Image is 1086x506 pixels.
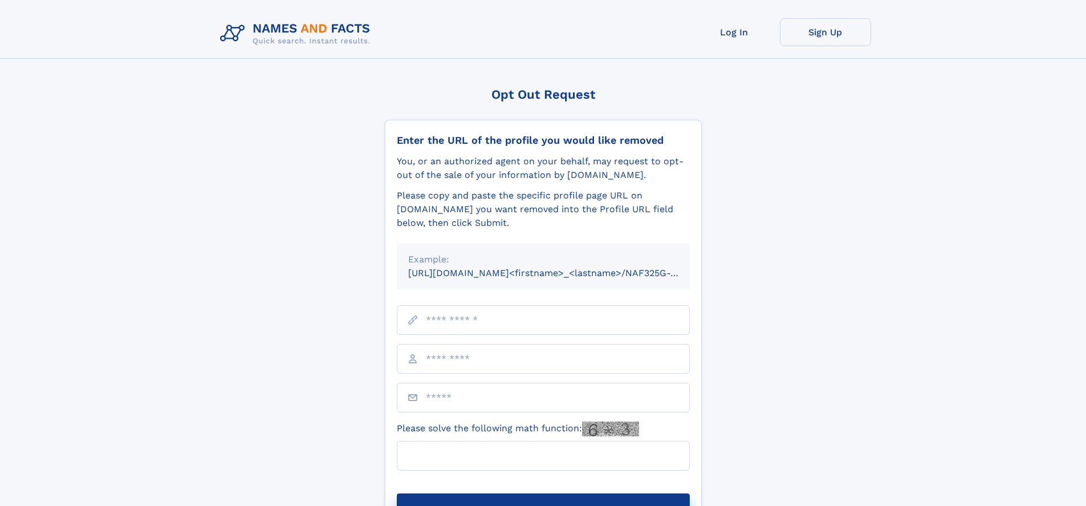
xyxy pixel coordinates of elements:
[408,253,678,266] div: Example:
[215,18,380,49] img: Logo Names and Facts
[397,189,690,230] div: Please copy and paste the specific profile page URL on [DOMAIN_NAME] you want removed into the Pr...
[385,87,702,102] div: Opt Out Request
[397,155,690,182] div: You, or an authorized agent on your behalf, may request to opt-out of the sale of your informatio...
[408,268,711,278] small: [URL][DOMAIN_NAME]<firstname>_<lastname>/NAF325G-xxxxxxxx
[397,134,690,147] div: Enter the URL of the profile you would like removed
[689,18,780,46] a: Log In
[780,18,871,46] a: Sign Up
[397,422,639,436] label: Please solve the following math function:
